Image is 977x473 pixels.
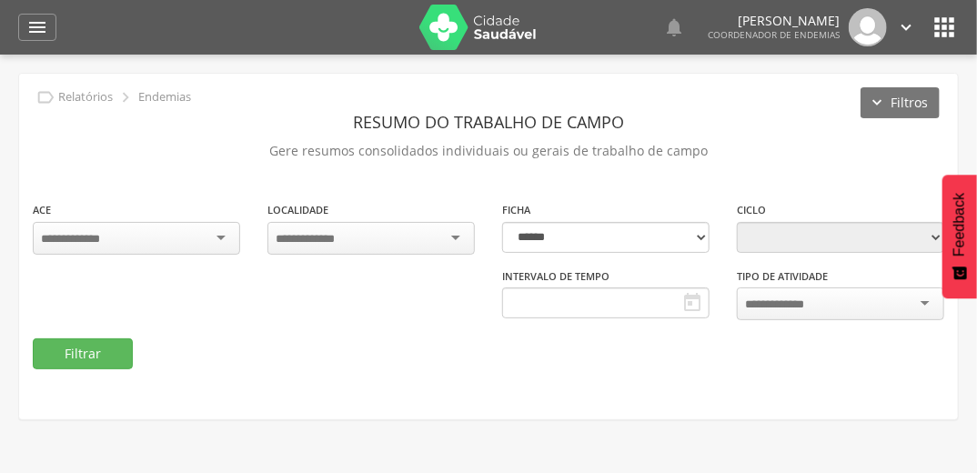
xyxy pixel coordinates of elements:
[33,338,133,369] button: Filtrar
[35,87,55,107] i: 
[930,13,959,42] i: 
[116,87,136,107] i: 
[33,138,944,164] p: Gere resumos consolidados individuais ou gerais de trabalho de campo
[896,17,916,37] i: 
[663,16,685,38] i: 
[737,203,766,217] label: Ciclo
[138,90,191,105] p: Endemias
[33,106,944,138] header: Resumo do Trabalho de Campo
[861,87,940,118] button: Filtros
[18,14,56,41] a: 
[267,203,328,217] label: Localidade
[952,193,968,257] span: Feedback
[681,292,703,314] i: 
[896,8,916,46] a: 
[502,269,609,284] label: Intervalo de Tempo
[663,8,685,46] a: 
[58,90,113,105] p: Relatórios
[708,15,840,27] p: [PERSON_NAME]
[737,269,828,284] label: Tipo de Atividade
[708,28,840,41] span: Coordenador de Endemias
[33,203,51,217] label: ACE
[26,16,48,38] i: 
[502,203,530,217] label: Ficha
[942,175,977,298] button: Feedback - Mostrar pesquisa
